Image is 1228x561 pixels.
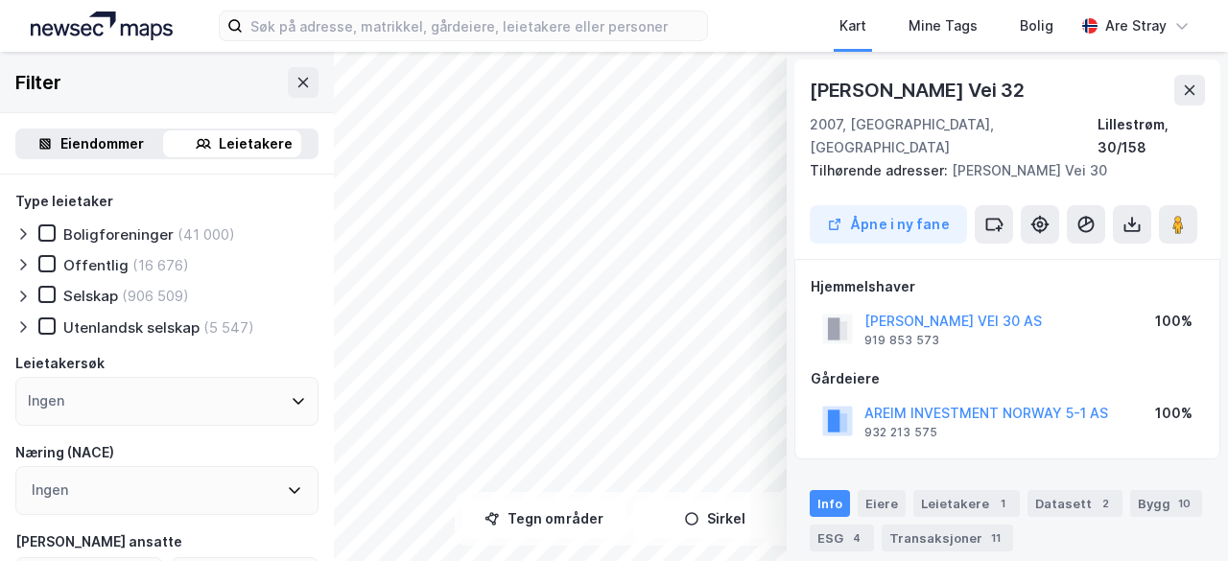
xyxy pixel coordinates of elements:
[810,162,952,178] span: Tilhørende adresser:
[60,132,144,155] div: Eiendommer
[32,479,68,502] div: Ingen
[132,256,189,274] div: (16 676)
[811,275,1204,298] div: Hjemmelshaver
[993,494,1012,513] div: 1
[15,352,105,375] div: Leietakersøk
[810,113,1098,159] div: 2007, [GEOGRAPHIC_DATA], [GEOGRAPHIC_DATA]
[1132,469,1228,561] div: Kontrollprogram for chat
[811,367,1204,390] div: Gårdeiere
[219,132,293,155] div: Leietakere
[847,528,866,548] div: 4
[913,490,1020,517] div: Leietakere
[1027,490,1122,517] div: Datasett
[810,75,1028,105] div: [PERSON_NAME] Vei 32
[15,441,114,464] div: Næring (NACE)
[1020,14,1053,37] div: Bolig
[63,256,129,274] div: Offentlig
[839,14,866,37] div: Kart
[810,490,850,517] div: Info
[858,490,906,517] div: Eiere
[177,225,235,244] div: (41 000)
[1096,494,1115,513] div: 2
[63,225,174,244] div: Boligforeninger
[15,190,113,213] div: Type leietaker
[1155,310,1193,333] div: 100%
[810,205,967,244] button: Åpne i ny fane
[462,500,626,538] button: Tegn områder
[122,287,189,305] div: (906 509)
[31,12,173,40] img: logo.a4113a55bc3d86da70a041830d287a7e.svg
[1105,14,1167,37] div: Are Stray
[986,528,1005,548] div: 11
[864,425,937,440] div: 932 213 575
[864,333,939,348] div: 919 853 573
[1130,490,1202,517] div: Bygg
[15,530,182,553] div: [PERSON_NAME] ansatte
[1098,113,1205,159] div: Lillestrøm, 30/158
[63,318,200,337] div: Utenlandsk selskap
[15,67,61,98] div: Filter
[810,525,874,551] div: ESG
[1155,402,1193,425] div: 100%
[810,159,1190,182] div: [PERSON_NAME] Vei 30
[909,14,978,37] div: Mine Tags
[1132,469,1228,561] iframe: Chat Widget
[882,525,1013,551] div: Transaksjoner
[63,287,118,305] div: Selskap
[203,318,254,337] div: (5 547)
[633,500,796,538] button: Sirkel
[243,12,707,40] input: Søk på adresse, matrikkel, gårdeiere, leietakere eller personer
[28,389,64,412] div: Ingen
